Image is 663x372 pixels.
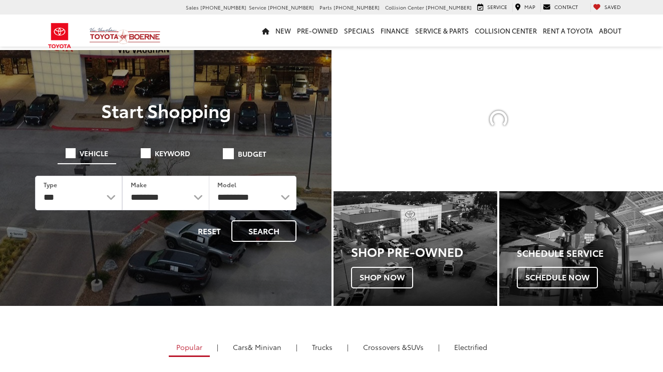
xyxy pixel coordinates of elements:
span: Sales [186,4,199,11]
a: About [596,15,624,47]
span: [PHONE_NUMBER] [426,4,472,11]
li: | [214,342,221,352]
a: Shop Pre-Owned Shop Now [334,191,497,306]
li: | [293,342,300,352]
a: Electrified [447,338,495,355]
a: Home [259,15,272,47]
span: Service [249,4,266,11]
label: Model [217,180,236,189]
li: | [436,342,442,352]
a: Pre-Owned [294,15,341,47]
h3: Shop Pre-Owned [351,245,497,258]
span: Budget [238,150,266,157]
span: Crossovers & [363,342,407,352]
span: Map [524,3,535,11]
a: Map [512,3,538,12]
a: New [272,15,294,47]
span: Parts [319,4,332,11]
li: | [345,342,351,352]
button: Search [231,220,296,242]
span: Service [487,3,507,11]
a: Specials [341,15,378,47]
div: Toyota [499,191,663,306]
span: & Minivan [248,342,281,352]
h4: Schedule Service [517,248,663,258]
a: My Saved Vehicles [590,3,623,12]
a: Contact [540,3,580,12]
a: Finance [378,15,412,47]
a: Popular [169,338,210,357]
a: Cars [225,338,289,355]
img: Toyota [41,20,79,52]
span: Keyword [155,150,190,157]
section: Carousel section with vehicle pictures - may contain disclaimers. [334,50,663,189]
span: [PHONE_NUMBER] [334,4,380,11]
span: [PHONE_NUMBER] [200,4,246,11]
span: [PHONE_NUMBER] [268,4,314,11]
span: Saved [604,3,621,11]
a: Service & Parts: Opens in a new tab [412,15,472,47]
span: Vehicle [80,150,108,157]
span: Shop Now [351,267,413,288]
a: SUVs [356,338,431,355]
label: Make [131,180,147,189]
a: Schedule Service Schedule Now [499,191,663,306]
span: Schedule Now [517,267,598,288]
span: Collision Center [385,4,424,11]
span: Contact [554,3,578,11]
img: Vic Vaughan Toyota of Boerne [89,27,161,45]
a: Rent a Toyota [540,15,596,47]
button: Reset [189,220,229,242]
a: Service [475,3,510,12]
label: Type [44,180,57,189]
p: Start Shopping [21,100,310,120]
a: Trucks [304,338,340,355]
a: Collision Center [472,15,540,47]
div: Toyota [334,191,497,306]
